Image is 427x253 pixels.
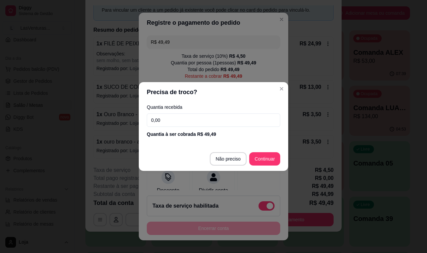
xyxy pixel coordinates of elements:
header: Precisa de troco? [139,82,288,102]
label: Quantia recebida [147,105,280,109]
button: Não preciso [210,152,247,166]
button: Close [276,83,287,94]
div: Quantia à ser cobrada R$ 49,49 [147,131,280,138]
button: Continuar [249,152,280,166]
